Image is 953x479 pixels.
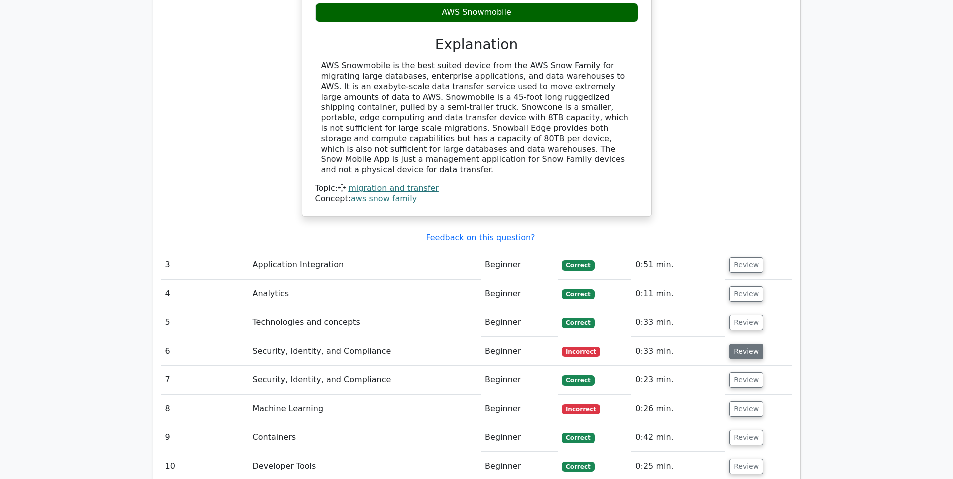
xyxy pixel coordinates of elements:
td: Beginner [481,280,558,308]
a: aws snow family [351,194,417,203]
a: migration and transfer [348,183,439,193]
span: Correct [562,462,594,472]
td: 0:33 min. [631,337,725,366]
td: 9 [161,423,249,452]
td: 7 [161,366,249,394]
td: 0:51 min. [631,251,725,279]
td: 5 [161,308,249,337]
td: Application Integration [249,251,481,279]
div: AWS Snowmobile is the best suited device from the AWS Snow Family for migrating large databases, ... [321,61,632,175]
td: Analytics [249,280,481,308]
button: Review [729,257,763,273]
button: Review [729,315,763,330]
div: Topic: [315,183,638,194]
button: Review [729,459,763,474]
span: Incorrect [562,347,600,357]
td: 0:26 min. [631,395,725,423]
button: Review [729,430,763,445]
button: Review [729,286,763,302]
button: Review [729,344,763,359]
td: Technologies and concepts [249,308,481,337]
span: Correct [562,318,594,328]
td: Beginner [481,251,558,279]
td: Beginner [481,308,558,337]
td: 8 [161,395,249,423]
td: Security, Identity, and Compliance [249,337,481,366]
td: 4 [161,280,249,308]
td: Beginner [481,423,558,452]
button: Review [729,401,763,417]
td: Beginner [481,366,558,394]
div: Concept: [315,194,638,204]
td: Beginner [481,337,558,366]
td: Security, Identity, and Compliance [249,366,481,394]
td: 0:33 min. [631,308,725,337]
td: Beginner [481,395,558,423]
span: Incorrect [562,404,600,414]
td: Containers [249,423,481,452]
td: 6 [161,337,249,366]
span: Correct [562,260,594,270]
a: Feedback on this question? [426,233,535,242]
td: 0:11 min. [631,280,725,308]
span: Correct [562,289,594,299]
h3: Explanation [321,36,632,53]
div: AWS Snowmobile [315,3,638,22]
span: Correct [562,375,594,385]
td: 0:42 min. [631,423,725,452]
td: 0:23 min. [631,366,725,394]
td: 3 [161,251,249,279]
td: Machine Learning [249,395,481,423]
button: Review [729,372,763,388]
span: Correct [562,433,594,443]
